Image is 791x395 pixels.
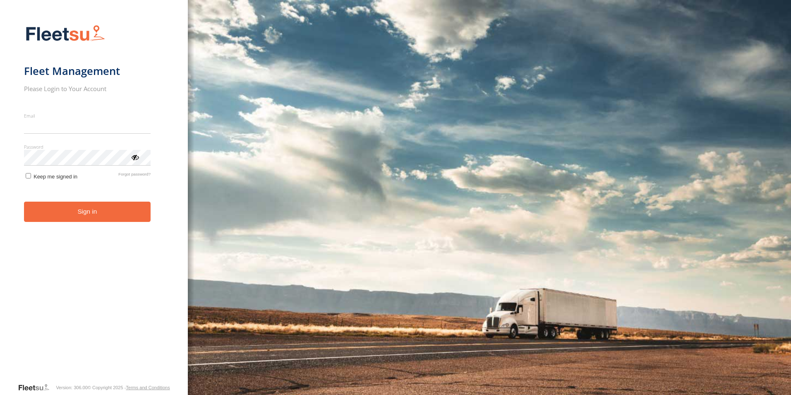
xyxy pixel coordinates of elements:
[24,64,151,78] h1: Fleet Management
[26,173,31,178] input: Keep me signed in
[118,172,151,180] a: Forgot password?
[24,144,151,150] label: Password
[24,113,151,119] label: Email
[88,385,170,390] div: © Copyright 2025 -
[18,383,56,392] a: Visit our Website
[126,385,170,390] a: Terms and Conditions
[24,20,164,383] form: main
[24,202,151,222] button: Sign in
[131,153,139,161] div: ViewPassword
[34,173,77,180] span: Keep me signed in
[24,23,107,44] img: Fleetsu
[24,84,151,93] h2: Please Login to Your Account
[56,385,87,390] div: Version: 306.00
